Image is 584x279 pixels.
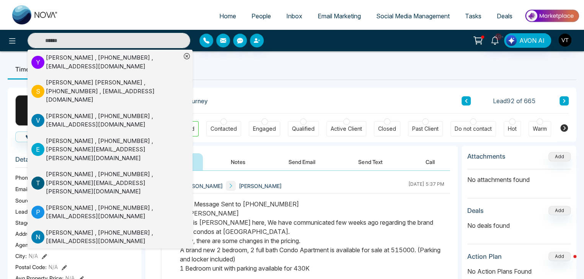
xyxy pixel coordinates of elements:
div: [PERSON_NAME] , [PHONE_NUMBER] , [PERSON_NAME][EMAIL_ADDRESS][PERSON_NAME][DOMAIN_NAME] [46,137,181,163]
li: Timeline [8,59,47,79]
div: Warm [533,125,547,133]
div: Past Client [412,125,439,133]
button: Add [548,152,571,161]
div: Engaged [253,125,276,133]
div: [PERSON_NAME] , [PHONE_NUMBER] , [EMAIL_ADDRESS][DOMAIN_NAME] [46,112,181,129]
a: Home [212,9,244,23]
div: S [15,95,46,126]
span: Email: [15,185,30,193]
p: E [31,143,44,156]
div: Qualified [292,125,315,133]
span: Tasks [465,12,481,20]
button: Add [548,252,571,261]
h3: Deals [467,207,484,214]
span: Stage: [15,219,31,227]
span: Add [548,153,571,159]
p: Y [31,56,44,69]
span: Deals [497,12,512,20]
span: [PERSON_NAME] [239,182,282,190]
img: User Avatar [558,34,571,47]
span: Inbox [286,12,302,20]
p: No attachments found [467,169,571,184]
p: No deals found [467,221,571,230]
a: People [244,9,279,23]
button: Call [410,153,450,170]
span: Agent: [15,241,32,249]
span: AVON AI [519,36,545,45]
span: Source: [15,196,34,204]
span: Address: [15,230,48,238]
p: P [31,206,44,219]
p: No Action Plans Found [467,267,571,276]
div: [PERSON_NAME] , [PHONE_NUMBER] , [EMAIL_ADDRESS][DOMAIN_NAME] [46,54,181,71]
a: Inbox [279,9,310,23]
span: Social Media Management [376,12,450,20]
img: Lead Flow [506,35,517,46]
div: Active Client [331,125,362,133]
button: Notes [215,153,261,170]
span: Phone: [15,174,33,182]
div: Contacted [210,125,237,133]
button: Add [548,206,571,215]
div: Closed [378,125,396,133]
span: Home [219,12,236,20]
div: [DATE] 5:37 PM [408,181,444,191]
a: 10+ [486,33,504,47]
p: N [31,230,44,243]
img: Market-place.gif [524,7,579,24]
div: Do not contact [455,125,492,133]
p: V [31,114,44,127]
p: S [31,85,44,98]
h3: Details [15,156,134,167]
a: Tasks [457,9,489,23]
span: Email Marketing [318,12,361,20]
a: Email Marketing [310,9,369,23]
span: People [251,12,271,20]
button: Send Email [273,153,331,170]
span: Postal Code : [15,263,47,271]
span: Lead 92 of 665 [493,96,536,105]
img: Nova CRM Logo [12,5,58,24]
span: City : [15,252,27,260]
h3: Action Plan [467,253,502,260]
button: AVON AI [504,33,551,48]
button: Send Text [343,153,398,170]
p: T [31,177,44,190]
iframe: Intercom live chat [558,253,576,271]
span: [PERSON_NAME] [180,182,223,190]
div: [PERSON_NAME] [PERSON_NAME] , [PHONE_NUMBER] , [EMAIL_ADDRESS][DOMAIN_NAME] [46,78,181,104]
span: 10+ [495,33,502,40]
a: Social Media Management [369,9,457,23]
h3: Attachments [467,152,506,160]
span: N/A [49,263,58,271]
span: Lead Type: [15,208,43,216]
button: Call [15,131,52,142]
div: [PERSON_NAME] , [PHONE_NUMBER] , [EMAIL_ADDRESS][DOMAIN_NAME] [46,204,181,221]
div: Hot [508,125,517,133]
span: N/A [29,252,38,260]
div: [PERSON_NAME] , [PHONE_NUMBER] , [PERSON_NAME][EMAIL_ADDRESS][PERSON_NAME][DOMAIN_NAME] [46,170,181,196]
div: [PERSON_NAME] , [PHONE_NUMBER] , [EMAIL_ADDRESS][DOMAIN_NAME] [46,229,181,246]
a: Deals [489,9,520,23]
